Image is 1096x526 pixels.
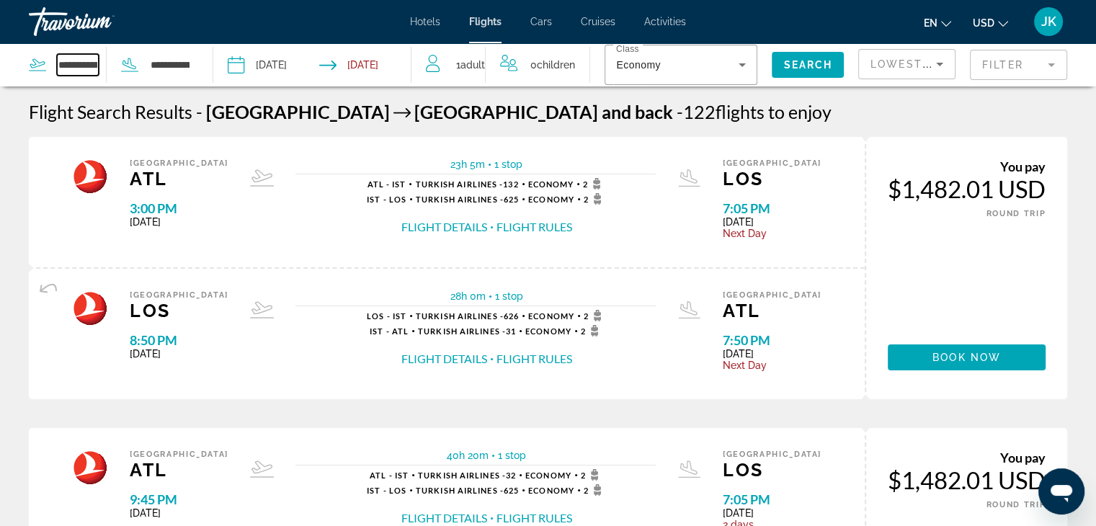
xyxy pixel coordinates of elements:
span: Economy [616,59,660,71]
h1: Flight Search Results [29,101,192,122]
span: ROUND TRIP [986,500,1046,509]
span: 8:50 PM [130,332,228,348]
span: [DATE] [723,216,821,228]
span: Children [537,59,575,71]
span: - [196,101,202,122]
span: [DATE] [723,507,821,519]
span: 0 [530,55,575,75]
span: JK [1041,14,1056,29]
span: Adult [460,59,485,71]
a: Cars [530,16,552,27]
span: LOS [723,459,821,481]
span: [DATE] [130,216,228,228]
mat-label: Class [616,45,639,54]
span: and back [602,101,673,122]
span: 7:05 PM [723,200,821,216]
span: Search [783,59,832,71]
span: Turkish Airlines - [416,486,504,495]
span: Turkish Airlines - [415,179,503,189]
span: 40h 20m [447,450,489,461]
span: 2 [584,484,606,496]
span: en [924,17,937,29]
span: [GEOGRAPHIC_DATA] [130,159,228,168]
button: Flight Rules [496,510,572,526]
span: 1 stop [494,159,522,170]
span: [GEOGRAPHIC_DATA] [723,290,821,300]
span: 2 [584,310,606,321]
span: Turkish Airlines - [418,326,506,336]
span: [GEOGRAPHIC_DATA] [723,159,821,168]
span: ATL [723,300,821,321]
span: Lowest Price [870,58,963,70]
span: Activities [644,16,686,27]
button: Depart date: Oct 14, 2025 [228,43,287,86]
button: Search [772,52,844,78]
span: 2 [581,325,603,336]
button: Flight Rules [496,351,572,367]
button: Flight Details [401,510,487,526]
iframe: Button to launch messaging window [1038,468,1084,514]
div: $1,482.01 USD [888,174,1046,203]
span: 7:50 PM [723,332,821,348]
span: - [677,101,683,122]
span: 625 [416,486,519,495]
a: Hotels [410,16,440,27]
span: 2 [581,469,603,481]
span: Book now [932,352,1001,363]
span: Turkish Airlines - [418,471,506,480]
button: Travelers: 1 adult, 0 children [411,43,589,86]
span: LOS [723,168,821,190]
a: Cruises [581,16,615,27]
span: ATL - IST [370,471,409,480]
div: You pay [888,159,1046,174]
span: 31 [418,326,516,336]
span: 1 stop [498,450,526,461]
span: [GEOGRAPHIC_DATA] [130,450,228,459]
span: 626 [416,311,519,321]
span: 9:45 PM [130,491,228,507]
a: Flights [469,16,502,27]
span: IST - LOS [367,486,406,495]
span: 625 [416,195,519,204]
button: Book now [888,344,1046,370]
span: 7:05 PM [723,491,821,507]
button: Flight Details [401,351,487,367]
button: Flight Rules [496,219,572,235]
span: [GEOGRAPHIC_DATA] [414,101,598,122]
span: 1 stop [495,290,523,302]
span: 2 [583,178,605,190]
span: LOS [130,300,228,321]
button: Return date: Oct 19, 2025 [319,43,378,86]
span: Turkish Airlines - [416,311,504,321]
span: 132 [415,179,518,189]
button: Change language [924,12,951,33]
span: USD [973,17,994,29]
span: 23h 5m [450,159,485,170]
span: ATL [130,168,228,190]
div: $1,482.01 USD [888,465,1046,494]
a: Travorium [29,3,173,40]
button: Change currency [973,12,1008,33]
span: [DATE] [130,348,228,360]
button: User Menu [1030,6,1067,37]
span: ROUND TRIP [986,209,1046,218]
span: 122 [677,101,716,122]
span: ATL - IST [367,179,406,189]
mat-select: Sort by [870,55,943,73]
span: Economy [525,326,571,336]
span: Economy [528,179,574,189]
span: [GEOGRAPHIC_DATA] [723,450,821,459]
span: [DATE] [130,507,228,519]
span: 2 [584,193,606,205]
button: Filter [970,49,1067,81]
span: ATL [130,459,228,481]
span: Economy [528,486,574,495]
span: 32 [418,471,516,480]
span: 1 [456,55,485,75]
span: Turkish Airlines - [416,195,504,204]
